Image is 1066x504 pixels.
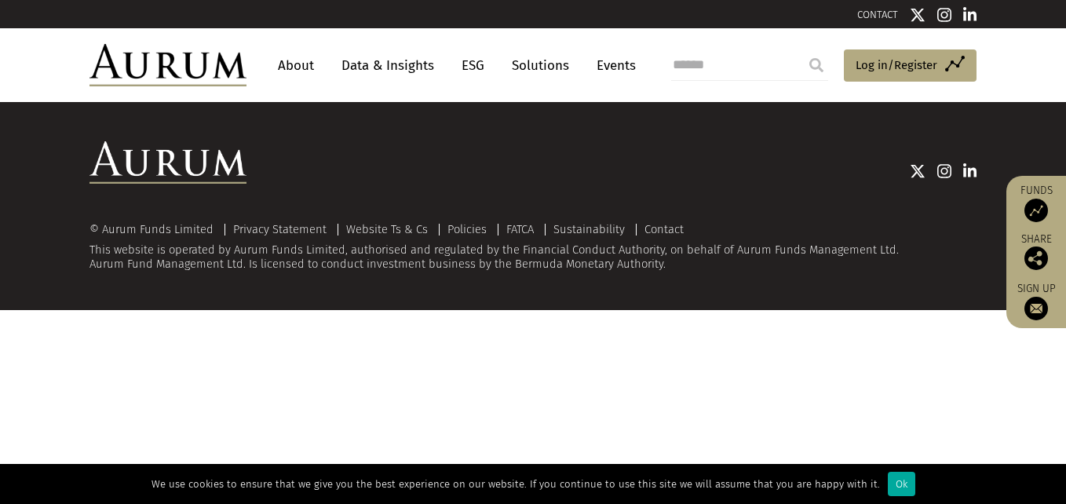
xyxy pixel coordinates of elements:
a: Sign up [1014,282,1058,320]
img: Sign up to our newsletter [1024,297,1048,320]
div: © Aurum Funds Limited [89,224,221,236]
a: ESG [454,51,492,80]
img: Share this post [1024,247,1048,270]
img: Linkedin icon [963,163,977,179]
img: Linkedin icon [963,7,977,23]
a: Log in/Register [844,49,977,82]
span: Log in/Register [856,56,937,75]
div: Share [1014,234,1058,270]
a: Data & Insights [334,51,442,80]
a: Policies [447,222,487,236]
img: Instagram icon [937,163,951,179]
a: Contact [644,222,684,236]
a: CONTACT [857,9,898,20]
a: Website Ts & Cs [346,222,428,236]
img: Twitter icon [910,163,925,179]
a: FATCA [506,222,534,236]
img: Twitter icon [910,7,925,23]
img: Access Funds [1024,199,1048,222]
a: Privacy Statement [233,222,327,236]
a: Sustainability [553,222,625,236]
a: Funds [1014,184,1058,222]
img: Instagram icon [937,7,951,23]
div: This website is operated by Aurum Funds Limited, authorised and regulated by the Financial Conduc... [89,223,977,271]
img: Aurum Logo [89,141,246,184]
input: Submit [801,49,832,81]
a: Solutions [504,51,577,80]
a: Events [589,51,636,80]
img: Aurum [89,44,246,86]
a: About [270,51,322,80]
